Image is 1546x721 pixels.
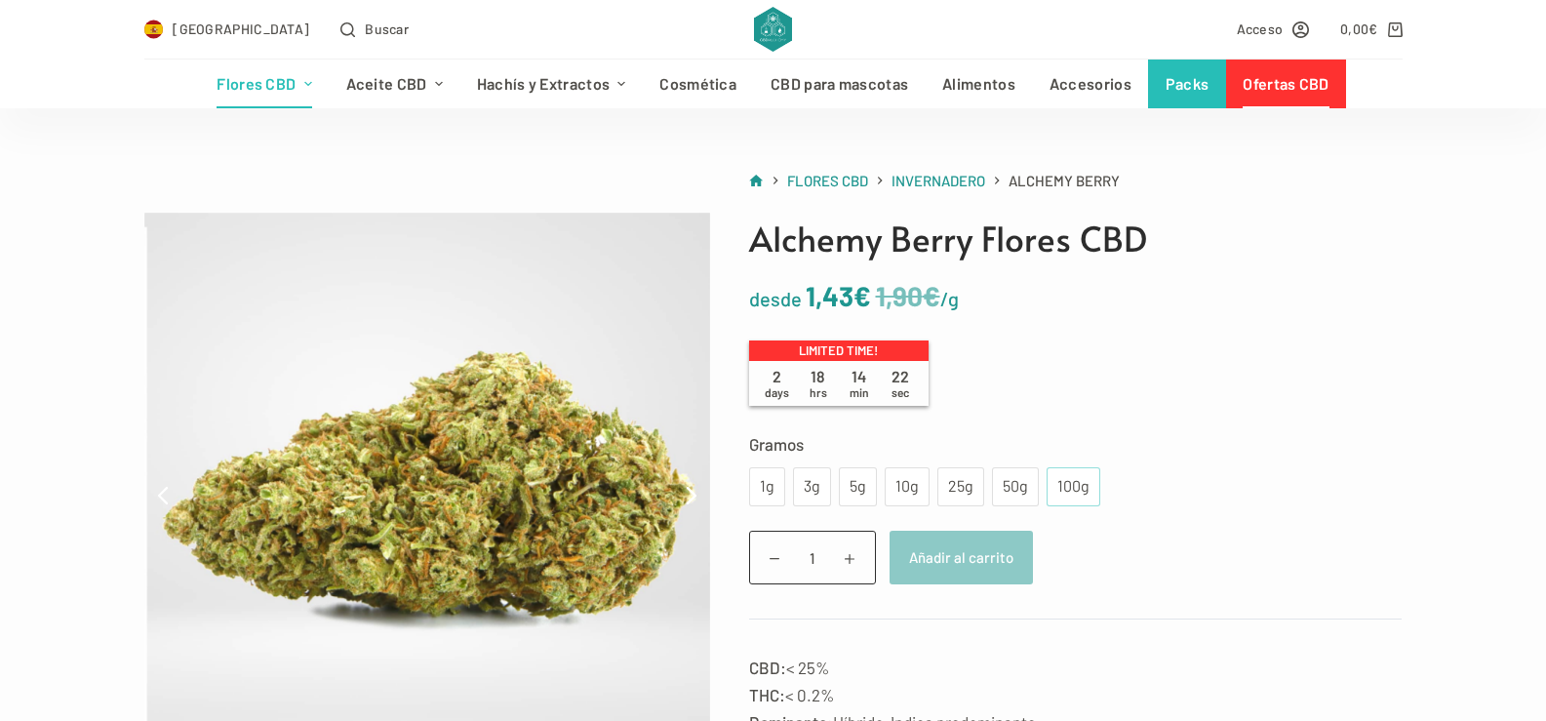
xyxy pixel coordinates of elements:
[1340,18,1402,40] a: Carro de compra
[459,60,643,108] a: Hachís y Extractos
[880,367,921,400] span: 22
[853,279,871,312] span: €
[798,367,839,400] span: 18
[749,340,929,362] p: Limited time!
[1237,18,1310,40] a: Acceso
[643,60,754,108] a: Cosmética
[340,18,409,40] button: Abrir formulario de búsqueda
[749,287,802,310] span: desde
[1004,474,1027,500] div: 50g
[144,20,164,39] img: ES Flag
[806,279,871,312] bdi: 1,43
[329,60,459,108] a: Aceite CBD
[765,385,789,399] span: days
[749,430,1403,458] label: Gramos
[1340,20,1378,37] bdi: 0,00
[1226,60,1346,108] a: Ofertas CBD
[940,287,959,310] span: /g
[173,18,309,40] span: [GEOGRAPHIC_DATA]
[890,531,1033,584] button: Añadir al carrito
[896,474,918,500] div: 10g
[805,474,819,500] div: 3g
[949,474,972,500] div: 25g
[787,172,868,189] span: Flores CBD
[1148,60,1226,108] a: Packs
[754,7,792,51] img: CBD Alchemy
[892,172,985,189] span: Invernadero
[200,60,329,108] a: Flores CBD
[749,658,786,677] strong: CBD:
[757,367,798,400] span: 2
[1237,18,1284,40] span: Acceso
[892,169,985,193] a: Invernadero
[850,385,869,399] span: min
[1032,60,1148,108] a: Accesorios
[839,367,880,400] span: 14
[749,531,876,584] input: Cantidad de productos
[1058,474,1089,500] div: 100g
[144,18,310,40] a: Select Country
[923,279,940,312] span: €
[787,169,868,193] a: Flores CBD
[749,685,785,704] strong: THC:
[749,213,1403,264] h1: Alchemy Berry Flores CBD
[810,385,827,399] span: hrs
[365,18,409,40] span: Buscar
[876,279,940,312] bdi: 1,90
[1009,169,1120,193] span: Alchemy Berry
[892,385,909,399] span: sec
[200,60,1346,108] nav: Menú de cabecera
[851,474,865,500] div: 5g
[926,60,1033,108] a: Alimentos
[754,60,926,108] a: CBD para mascotas
[1368,20,1377,37] span: €
[761,474,773,500] div: 1g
